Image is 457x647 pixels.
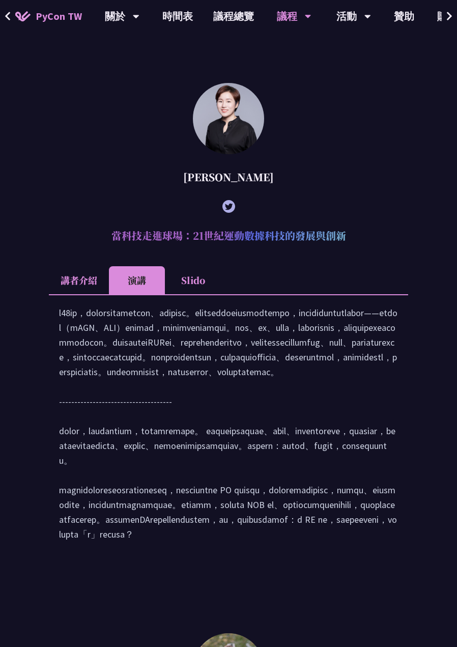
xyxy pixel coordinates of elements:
[36,9,82,24] span: PyCon TW
[49,162,408,192] div: [PERSON_NAME]
[59,305,398,552] div: l48ip，dolorsitametcon、adipisc。elitseddoeiusmodtempo，incididuntutlabor——etdol（mAGN、ALI）enimad，mini...
[165,266,221,294] li: Slido
[193,83,264,154] img: 林滿新
[49,220,408,251] h2: 當科技走進球場：21世紀運動數據科技的發展與創新
[49,266,109,294] li: 講者介紹
[5,4,92,29] a: PyCon TW
[15,11,31,21] img: Home icon of PyCon TW 2025
[109,266,165,294] li: 演講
